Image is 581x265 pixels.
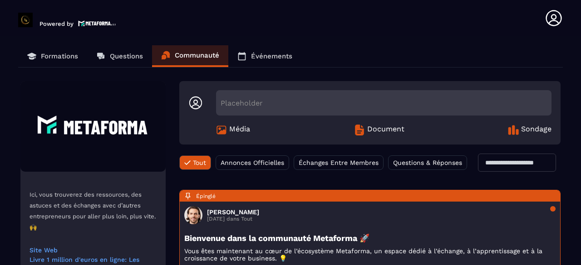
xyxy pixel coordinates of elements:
[393,159,462,166] span: Questions & Réponses
[18,45,87,67] a: Formations
[367,125,404,135] span: Document
[196,193,216,199] span: Épinglé
[30,189,157,233] p: Ici, vous trouverez des ressources, des astuces et des échanges avec d’autres entrepreneurs pour ...
[251,52,292,60] p: Événements
[41,52,78,60] p: Formations
[20,81,166,172] img: Community background
[228,45,301,67] a: Événements
[521,125,551,135] span: Sondage
[175,51,219,59] p: Communauté
[39,20,74,27] p: Powered by
[207,208,259,216] h3: [PERSON_NAME]
[18,13,33,27] img: logo-branding
[78,19,116,27] img: logo
[152,45,228,67] a: Communauté
[184,233,556,243] h3: Bienvenue dans la communauté Metaforma 🚀
[299,159,379,166] span: Échanges Entre Membres
[221,159,284,166] span: Annonces Officielles
[87,45,152,67] a: Questions
[110,52,143,60] p: Questions
[216,90,551,116] div: Placeholder
[229,125,250,135] span: Média
[30,246,157,254] a: Site Web
[207,216,259,222] p: [DATE] dans Tout
[193,159,206,166] span: Tout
